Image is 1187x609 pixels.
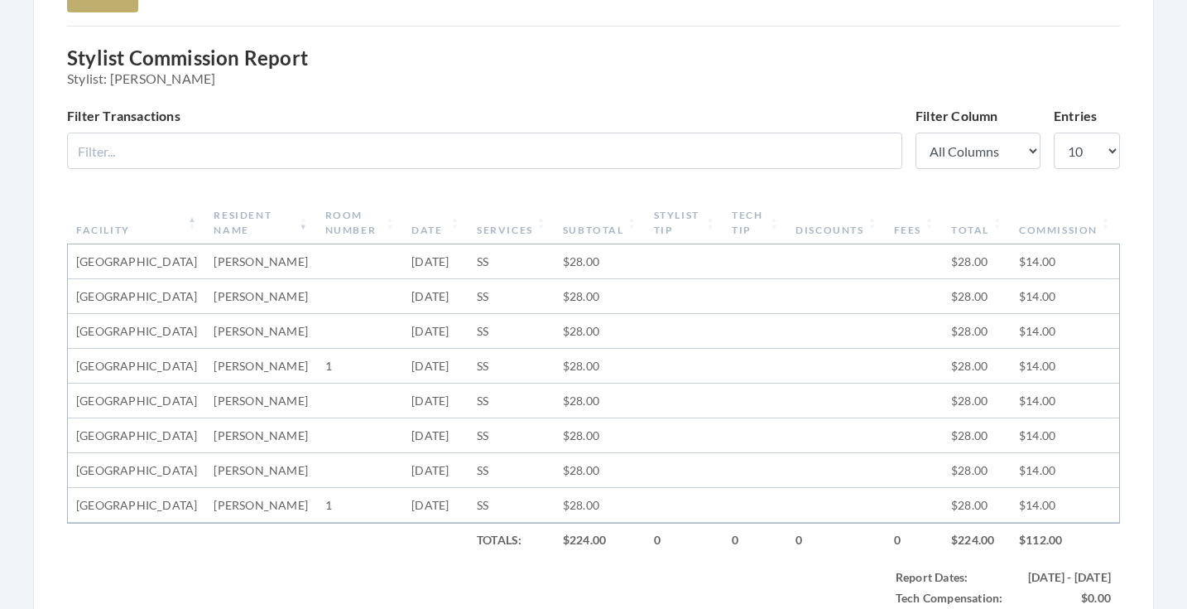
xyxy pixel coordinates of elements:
[1011,201,1119,244] th: Commission: activate to sort column ascending
[469,384,555,418] td: SS
[1020,567,1119,587] td: [DATE] - [DATE]
[68,279,205,314] td: [GEOGRAPHIC_DATA]
[403,384,469,418] td: [DATE]
[317,201,404,244] th: Room Number: activate to sort column ascending
[555,418,646,453] td: $28.00
[555,201,646,244] th: Subtotal: activate to sort column ascending
[205,349,316,384] td: [PERSON_NAME]
[787,201,885,244] th: Discounts: activate to sort column ascending
[555,488,646,523] td: $28.00
[1011,279,1119,314] td: $14.00
[646,523,724,557] td: 0
[943,279,1011,314] td: $28.00
[886,201,943,244] th: Fees: activate to sort column ascending
[477,533,521,547] strong: Totals:
[317,349,404,384] td: 1
[403,201,469,244] th: Date: activate to sort column ascending
[68,244,205,279] td: [GEOGRAPHIC_DATA]
[1011,384,1119,418] td: $14.00
[943,244,1011,279] td: $28.00
[555,349,646,384] td: $28.00
[943,453,1011,488] td: $28.00
[469,244,555,279] td: SS
[68,418,205,453] td: [GEOGRAPHIC_DATA]
[646,201,724,244] th: Stylist Tip: activate to sort column ascending
[887,587,1020,608] td: Tech Compensation:
[1011,523,1119,557] td: $112.00
[723,523,787,557] td: 0
[1011,418,1119,453] td: $14.00
[943,201,1011,244] th: Total: activate to sort column ascending
[68,314,205,349] td: [GEOGRAPHIC_DATA]
[1011,349,1119,384] td: $14.00
[787,523,885,557] td: 0
[555,244,646,279] td: $28.00
[403,453,469,488] td: [DATE]
[469,453,555,488] td: SS
[887,567,1020,587] td: Report Dates:
[555,384,646,418] td: $28.00
[1020,587,1119,608] td: $0.00
[469,201,555,244] th: Services: activate to sort column ascending
[205,453,316,488] td: [PERSON_NAME]
[1011,488,1119,523] td: $14.00
[943,523,1011,557] td: $224.00
[555,523,646,557] td: $224.00
[943,349,1011,384] td: $28.00
[67,70,1120,86] span: Stylist: [PERSON_NAME]
[555,314,646,349] td: $28.00
[469,349,555,384] td: SS
[205,279,316,314] td: [PERSON_NAME]
[915,106,998,126] label: Filter Column
[403,279,469,314] td: [DATE]
[555,453,646,488] td: $28.00
[403,488,469,523] td: [DATE]
[943,488,1011,523] td: $28.00
[943,418,1011,453] td: $28.00
[1011,314,1119,349] td: $14.00
[1054,106,1097,126] label: Entries
[205,244,316,279] td: [PERSON_NAME]
[205,418,316,453] td: [PERSON_NAME]
[403,244,469,279] td: [DATE]
[68,453,205,488] td: [GEOGRAPHIC_DATA]
[67,133,902,169] input: Filter...
[469,279,555,314] td: SS
[403,314,469,349] td: [DATE]
[205,488,316,523] td: [PERSON_NAME]
[67,106,180,126] label: Filter Transactions
[68,349,205,384] td: [GEOGRAPHIC_DATA]
[943,384,1011,418] td: $28.00
[886,523,943,557] td: 0
[205,314,316,349] td: [PERSON_NAME]
[1011,244,1119,279] td: $14.00
[469,314,555,349] td: SS
[68,384,205,418] td: [GEOGRAPHIC_DATA]
[205,384,316,418] td: [PERSON_NAME]
[1011,453,1119,488] td: $14.00
[723,201,787,244] th: Tech Tip: activate to sort column ascending
[68,201,205,244] th: Facility: activate to sort column descending
[943,314,1011,349] td: $28.00
[469,418,555,453] td: SS
[555,279,646,314] td: $28.00
[68,488,205,523] td: [GEOGRAPHIC_DATA]
[469,488,555,523] td: SS
[317,488,404,523] td: 1
[403,418,469,453] td: [DATE]
[403,349,469,384] td: [DATE]
[205,201,316,244] th: Resident Name: activate to sort column ascending
[67,46,1120,86] h3: Stylist Commission Report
